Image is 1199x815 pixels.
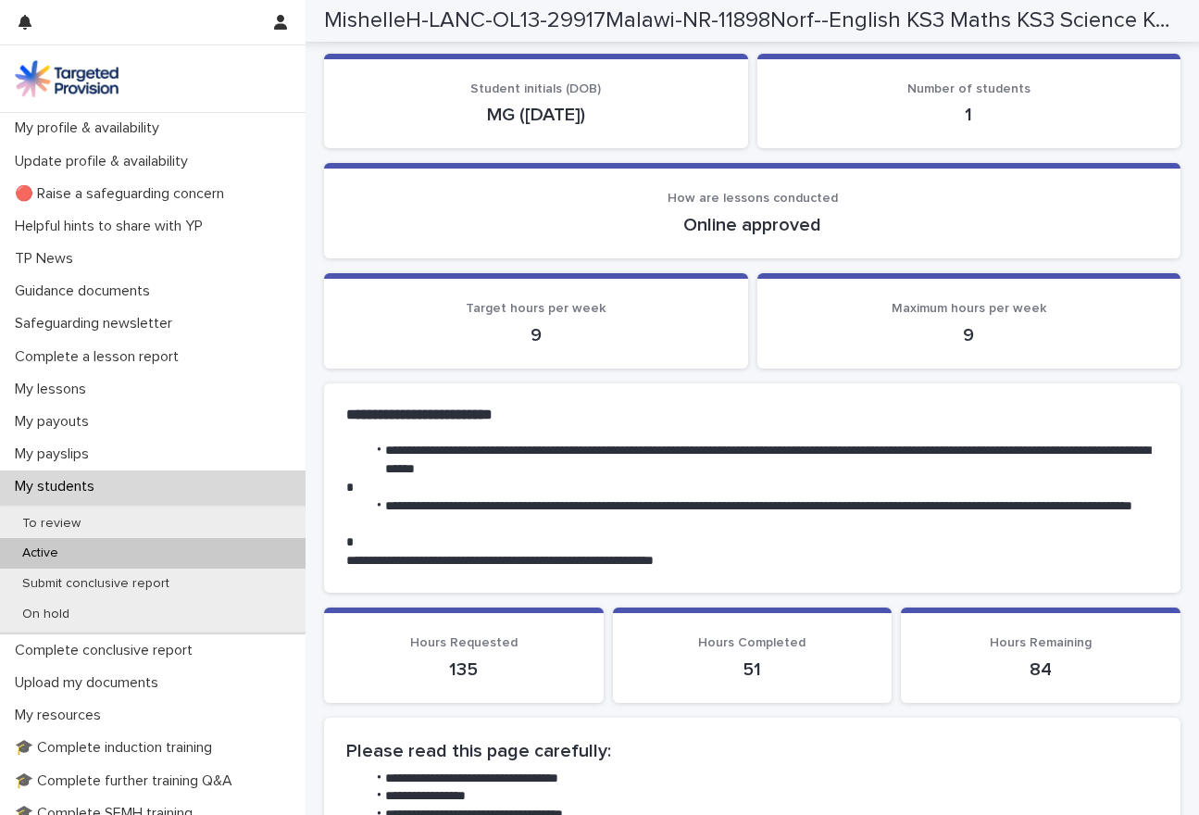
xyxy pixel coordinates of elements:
span: Hours Requested [410,636,518,649]
p: 9 [780,324,1159,346]
p: Update profile & availability [7,153,203,170]
p: My profile & availability [7,119,174,137]
p: 🔴 Raise a safeguarding concern [7,185,239,203]
p: Active [7,545,73,561]
p: MG ([DATE]) [346,104,726,126]
h2: MishelleH-LANC-OL13-29917Malawi-NR-11898Norf--English KS3 Maths KS3 Science KS3-16094 [324,7,1173,34]
p: 51 [635,658,870,681]
p: 🎓 Complete induction training [7,739,227,757]
p: To review [7,516,95,532]
p: 1 [780,104,1159,126]
span: Target hours per week [466,302,606,315]
p: Upload my documents [7,674,173,692]
span: Student initials (DOB) [470,82,601,95]
p: My payouts [7,413,104,431]
p: Submit conclusive report [7,576,184,592]
h2: Please read this page carefully: [346,740,1158,762]
p: My lessons [7,381,101,398]
p: Online approved [346,214,1158,236]
p: My payslips [7,445,104,463]
p: My students [7,478,109,495]
span: How are lessons conducted [668,192,838,205]
p: Complete a lesson report [7,348,194,366]
p: Safeguarding newsletter [7,315,187,332]
p: TP News [7,250,88,268]
span: Number of students [907,82,1030,95]
p: 🎓 Complete further training Q&A [7,772,247,790]
p: On hold [7,607,84,622]
p: 84 [923,658,1158,681]
span: Hours Remaining [990,636,1092,649]
p: My resources [7,707,116,724]
p: Guidance documents [7,282,165,300]
span: Maximum hours per week [892,302,1046,315]
img: M5nRWzHhSzIhMunXDL62 [15,60,119,97]
span: Hours Completed [698,636,806,649]
p: 135 [346,658,581,681]
p: 9 [346,324,726,346]
p: Complete conclusive report [7,642,207,659]
p: Helpful hints to share with YP [7,218,218,235]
